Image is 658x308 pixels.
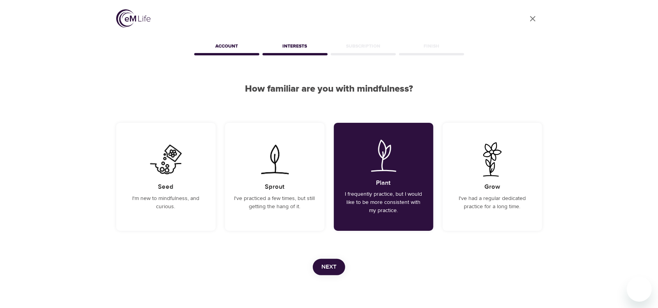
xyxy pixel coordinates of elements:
[364,138,403,173] img: I frequently practice, but I would like to be more consistent with my practice.
[225,123,325,231] div: I've practiced a few times, but still getting the hang of it.SproutI've practiced a few times, bu...
[313,259,345,275] button: Next
[321,262,337,272] span: Next
[265,183,284,191] h5: Sprout
[234,195,315,211] p: I've practiced a few times, but still getting the hang of it.
[627,277,652,302] iframe: Button to launch messaging window
[523,9,542,28] a: close
[343,190,424,215] p: I frequently practice, but I would like to be more consistent with my practice.
[126,195,206,211] p: I'm new to mindfulness, and curious.
[116,9,151,28] img: logo
[116,83,542,95] h2: How familiar are you with mindfulness?
[116,123,216,231] div: I'm new to mindfulness, and curious.SeedI'm new to mindfulness, and curious.
[484,183,500,191] h5: Grow
[376,179,391,187] h5: Plant
[452,195,533,211] p: I've had a regular dedicated practice for a long time.
[334,123,433,231] div: I frequently practice, but I would like to be more consistent with my practice.PlantI frequently ...
[443,123,542,231] div: I've had a regular dedicated practice for a long time.GrowI've had a regular dedicated practice f...
[473,142,512,177] img: I've had a regular dedicated practice for a long time.
[158,183,174,191] h5: Seed
[255,142,294,177] img: I've practiced a few times, but still getting the hang of it.
[146,142,186,177] img: I'm new to mindfulness, and curious.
